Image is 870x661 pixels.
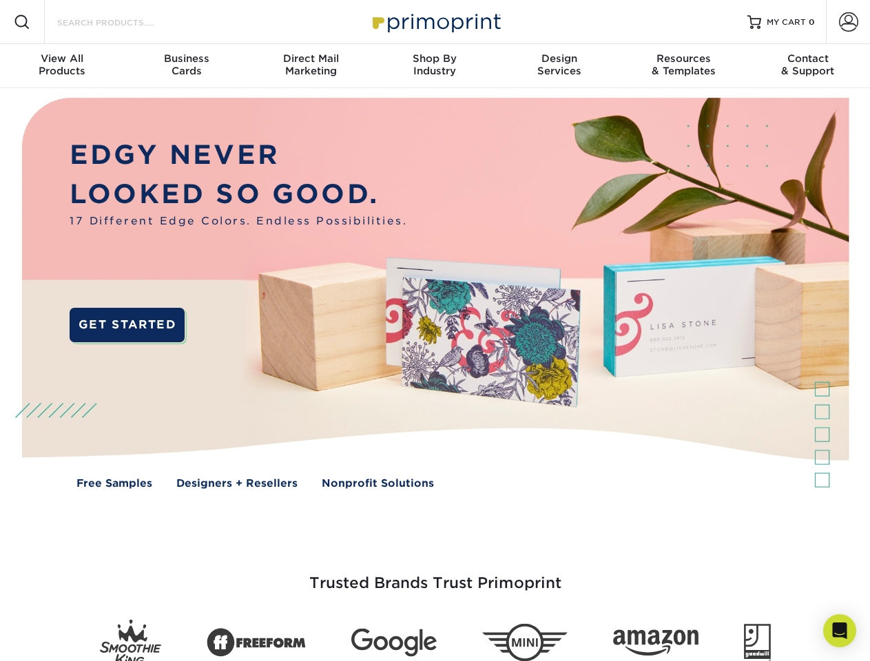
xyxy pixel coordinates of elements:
div: & Templates [621,52,745,77]
a: Free Samples [76,476,152,492]
a: DesignServices [497,44,621,88]
span: Shop By [373,52,497,65]
a: Nonprofit Solutions [322,476,434,492]
div: Marketing [249,52,373,77]
a: Contact& Support [746,44,870,88]
div: & Support [746,52,870,77]
img: Google [351,629,437,657]
span: Resources [621,52,745,65]
img: Amazon [613,630,698,656]
div: Industry [373,52,497,77]
a: Shop ByIndustry [373,44,497,88]
span: Direct Mail [249,52,373,65]
a: Designers + Resellers [176,476,298,492]
input: SEARCH PRODUCTS..... [56,14,190,30]
p: LOOKED SO GOOD. [70,175,407,214]
img: Goodwill [744,624,771,661]
img: Primoprint [366,7,504,36]
a: GET STARTED [70,308,185,342]
p: EDGY NEVER [70,136,407,175]
a: Resources& Templates [621,44,745,88]
iframe: Google Customer Reviews [3,619,117,656]
div: Cards [124,52,248,77]
div: Services [497,52,621,77]
a: Direct MailMarketing [249,44,373,88]
span: 0 [809,17,815,27]
span: MY CART [767,17,806,28]
span: Contact [746,52,870,65]
div: Open Intercom Messenger [823,614,856,647]
h3: Trusted Brands Trust Primoprint [32,541,838,609]
span: 17 Different Edge Colors. Endless Possibilities. [70,213,407,229]
a: BusinessCards [124,44,248,88]
span: Business [124,52,248,65]
span: Design [497,52,621,65]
